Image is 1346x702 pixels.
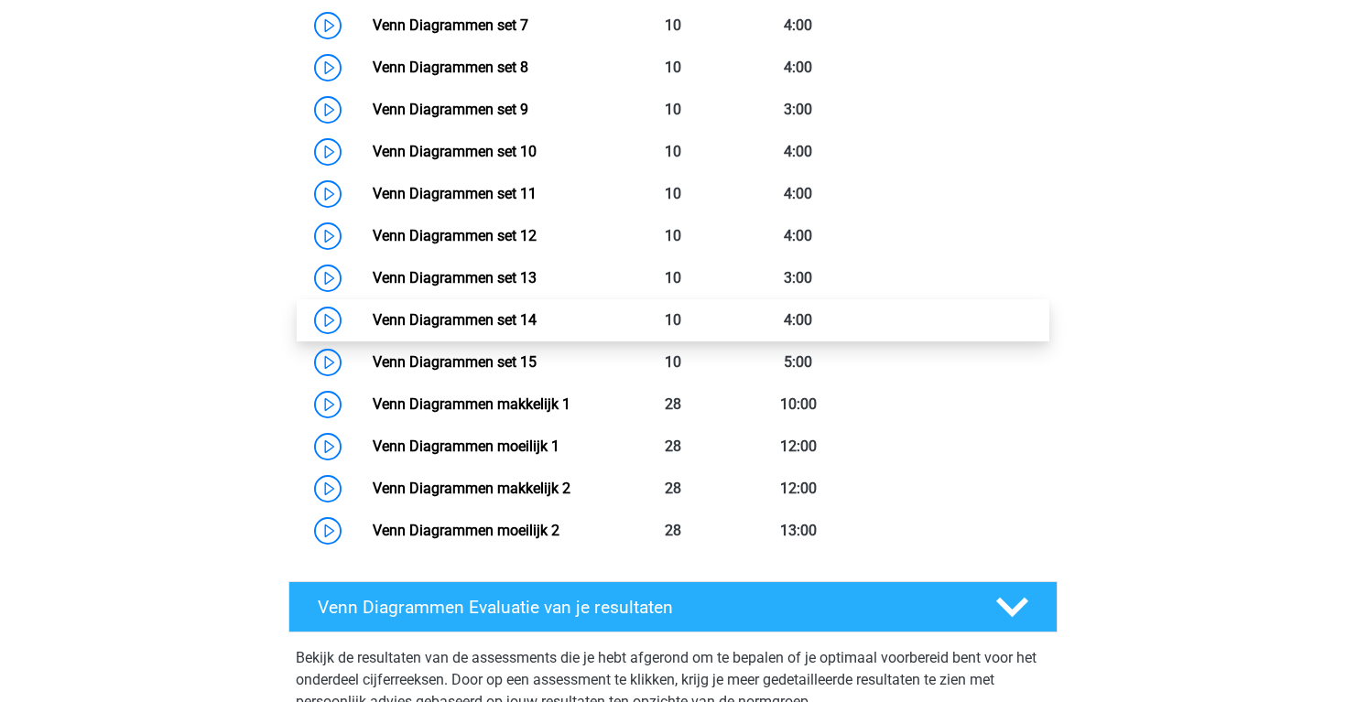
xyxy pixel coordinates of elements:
[281,581,1065,632] a: Venn Diagrammen Evaluatie van je resultaten
[373,311,537,329] a: Venn Diagrammen set 14
[373,16,528,34] a: Venn Diagrammen set 7
[373,185,537,202] a: Venn Diagrammen set 11
[373,227,537,244] a: Venn Diagrammen set 12
[373,59,528,76] a: Venn Diagrammen set 8
[373,395,570,413] a: Venn Diagrammen makkelijk 1
[373,269,537,286] a: Venn Diagrammen set 13
[373,480,570,497] a: Venn Diagrammen makkelijk 2
[318,597,967,618] h4: Venn Diagrammen Evaluatie van je resultaten
[373,437,559,455] a: Venn Diagrammen moeilijk 1
[373,522,559,539] a: Venn Diagrammen moeilijk 2
[373,353,537,371] a: Venn Diagrammen set 15
[373,143,537,160] a: Venn Diagrammen set 10
[373,101,528,118] a: Venn Diagrammen set 9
